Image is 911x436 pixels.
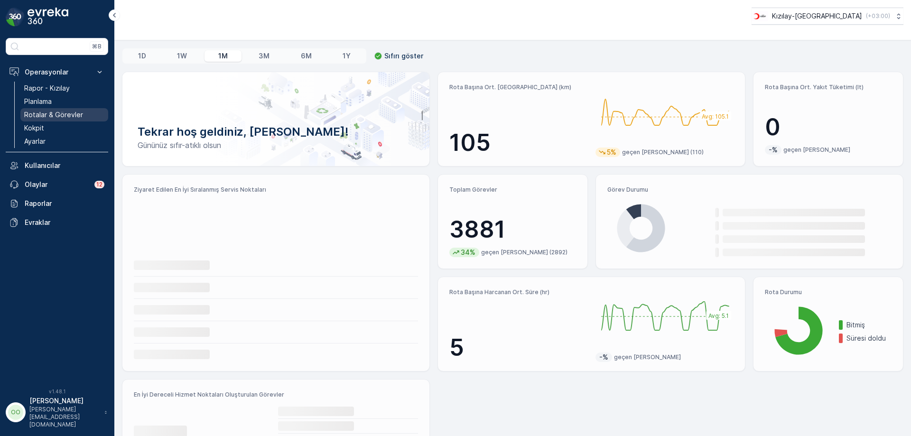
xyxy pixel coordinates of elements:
[752,11,768,21] img: k%C4%B1z%C4%B1lay.png
[138,124,414,139] p: Tekrar hoş geldiniz, [PERSON_NAME]!
[6,389,108,394] span: v 1.48.1
[25,180,89,189] p: Olaylar
[768,145,779,155] p: -%
[8,405,23,420] div: OO
[96,181,102,188] p: 12
[481,249,567,256] p: geçen [PERSON_NAME] (2892)
[765,83,892,91] p: Rota Başına Ort. Yakıt Tüketimi (lt)
[866,12,890,20] p: ( +03:00 )
[449,83,588,91] p: Rota Başına Ort. [GEOGRAPHIC_DATA] (km)
[24,97,52,106] p: Planlama
[24,110,83,120] p: Rotalar & Görevler
[29,396,100,406] p: [PERSON_NAME]
[607,186,892,194] p: Görev Durumu
[384,51,423,61] p: Sıfırı göster
[449,186,576,194] p: Toplam Görevler
[20,135,108,148] a: Ayarlar
[24,83,70,93] p: Rapor - Kızılay
[25,67,89,77] p: Operasyonlar
[25,161,104,170] p: Kullanıcılar
[28,8,68,27] img: logo_dark-DEwI_e13.png
[449,215,576,244] p: 3881
[606,148,617,157] p: 5%
[6,194,108,213] a: Raporlar
[6,63,108,82] button: Operasyonlar
[614,353,681,361] p: geçen [PERSON_NAME]
[20,108,108,121] a: Rotalar & Görevler
[6,213,108,232] a: Evraklar
[29,406,100,428] p: [PERSON_NAME][EMAIL_ADDRESS][DOMAIN_NAME]
[92,43,102,50] p: ⌘B
[138,51,146,61] p: 1D
[343,51,351,61] p: 1Y
[301,51,312,61] p: 6M
[765,288,892,296] p: Rota Durumu
[25,199,104,208] p: Raporlar
[752,8,903,25] button: Kızılay-[GEOGRAPHIC_DATA](+03:00)
[449,288,588,296] p: Rota Başına Harcanan Ort. Süre (hr)
[24,123,44,133] p: Kokpit
[622,148,704,156] p: geçen [PERSON_NAME] (110)
[6,8,25,27] img: logo
[25,218,104,227] p: Evraklar
[24,137,46,146] p: Ayarlar
[449,334,588,362] p: 5
[6,175,108,194] a: Olaylar12
[846,334,892,343] p: Süresi doldu
[6,156,108,175] a: Kullanıcılar
[134,391,418,399] p: En İyi Dereceli Hizmet Noktaları Oluşturulan Görevler
[460,248,476,257] p: 34%
[177,51,187,61] p: 1W
[138,139,414,151] p: Gününüz sıfır-atıklı olsun
[218,51,228,61] p: 1M
[20,82,108,95] a: Rapor - Kızılay
[134,186,418,194] p: Ziyaret Edilen En İyi Sıralanmış Servis Noktaları
[765,113,892,141] p: 0
[449,129,588,157] p: 105
[846,320,892,330] p: Bitmiş
[598,353,609,362] p: -%
[20,121,108,135] a: Kokpit
[259,51,270,61] p: 3M
[772,11,862,21] p: Kızılay-[GEOGRAPHIC_DATA]
[783,146,850,154] p: geçen [PERSON_NAME]
[20,95,108,108] a: Planlama
[6,396,108,428] button: OO[PERSON_NAME][PERSON_NAME][EMAIL_ADDRESS][DOMAIN_NAME]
